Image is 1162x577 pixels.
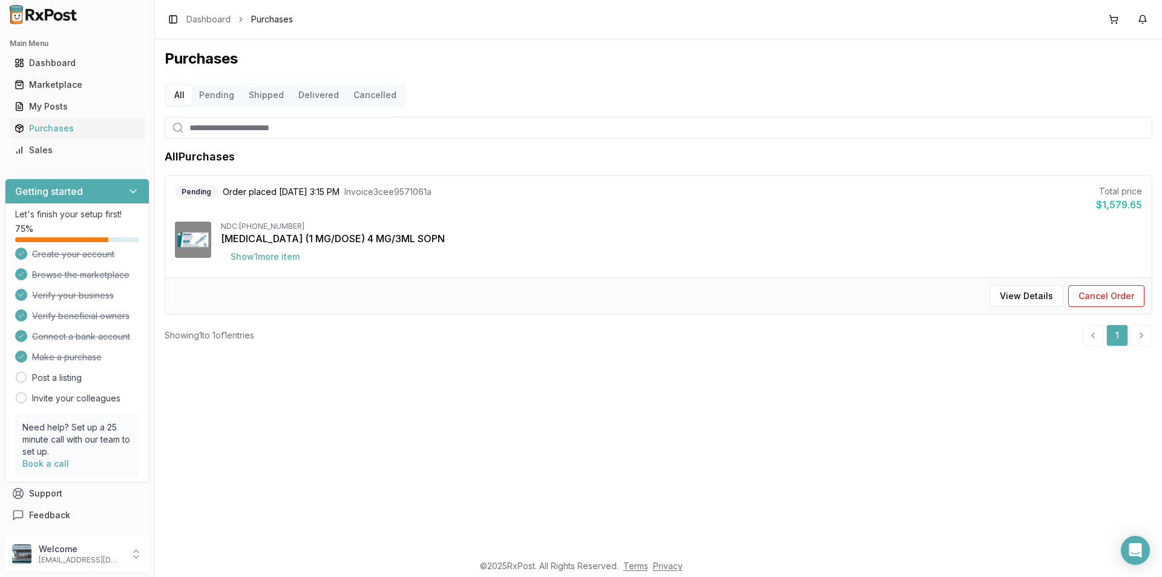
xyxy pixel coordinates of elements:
[29,509,70,521] span: Feedback
[5,97,149,116] button: My Posts
[175,185,218,199] div: Pending
[5,75,149,94] button: Marketplace
[15,223,33,235] span: 75 %
[15,57,140,69] div: Dashboard
[32,289,114,302] span: Verify your business
[1106,325,1128,346] a: 1
[221,231,1142,246] div: [MEDICAL_DATA] (1 MG/DOSE) 4 MG/3ML SOPN
[22,421,132,458] p: Need help? Set up a 25 minute call with our team to set up.
[165,329,254,341] div: Showing 1 to 1 of 1 entries
[186,13,293,25] nav: breadcrumb
[32,331,130,343] span: Connect a bank account
[653,561,683,571] a: Privacy
[10,139,145,161] a: Sales
[39,555,123,565] p: [EMAIL_ADDRESS][DOMAIN_NAME]
[10,74,145,96] a: Marketplace
[167,85,192,105] button: All
[291,85,346,105] button: Delivered
[5,119,149,138] button: Purchases
[15,79,140,91] div: Marketplace
[22,458,69,469] a: Book a call
[1082,325,1152,346] nav: pagination
[344,186,432,198] span: Invoice 3cee9571061a
[165,49,1152,68] h1: Purchases
[32,372,82,384] a: Post a listing
[10,117,145,139] a: Purchases
[1121,536,1150,565] div: Open Intercom Messenger
[32,269,130,281] span: Browse the marketplace
[39,543,123,555] p: Welcome
[15,208,139,220] p: Let's finish your setup first!
[12,544,31,564] img: User avatar
[5,504,149,526] button: Feedback
[32,392,120,404] a: Invite your colleagues
[346,85,404,105] button: Cancelled
[5,140,149,160] button: Sales
[186,13,231,25] a: Dashboard
[223,186,340,198] span: Order placed [DATE] 3:15 PM
[221,222,1142,231] div: NDC: [PHONE_NUMBER]
[5,5,82,24] img: RxPost Logo
[251,13,293,25] span: Purchases
[175,222,211,258] img: Ozempic (1 MG/DOSE) 4 MG/3ML SOPN
[10,39,145,48] h2: Main Menu
[1068,285,1144,307] button: Cancel Order
[32,351,102,363] span: Make a purchase
[623,561,648,571] a: Terms
[1096,197,1142,212] div: $1,579.65
[15,184,83,199] h3: Getting started
[32,248,114,260] span: Create your account
[990,285,1063,307] button: View Details
[15,144,140,156] div: Sales
[1096,185,1142,197] div: Total price
[241,85,291,105] button: Shipped
[32,310,130,322] span: Verify beneficial owners
[10,52,145,74] a: Dashboard
[5,53,149,73] button: Dashboard
[10,96,145,117] a: My Posts
[192,85,241,105] button: Pending
[15,101,140,113] div: My Posts
[5,483,149,504] button: Support
[221,246,309,268] button: Show1more item
[15,122,140,134] div: Purchases
[165,148,235,165] h1: All Purchases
